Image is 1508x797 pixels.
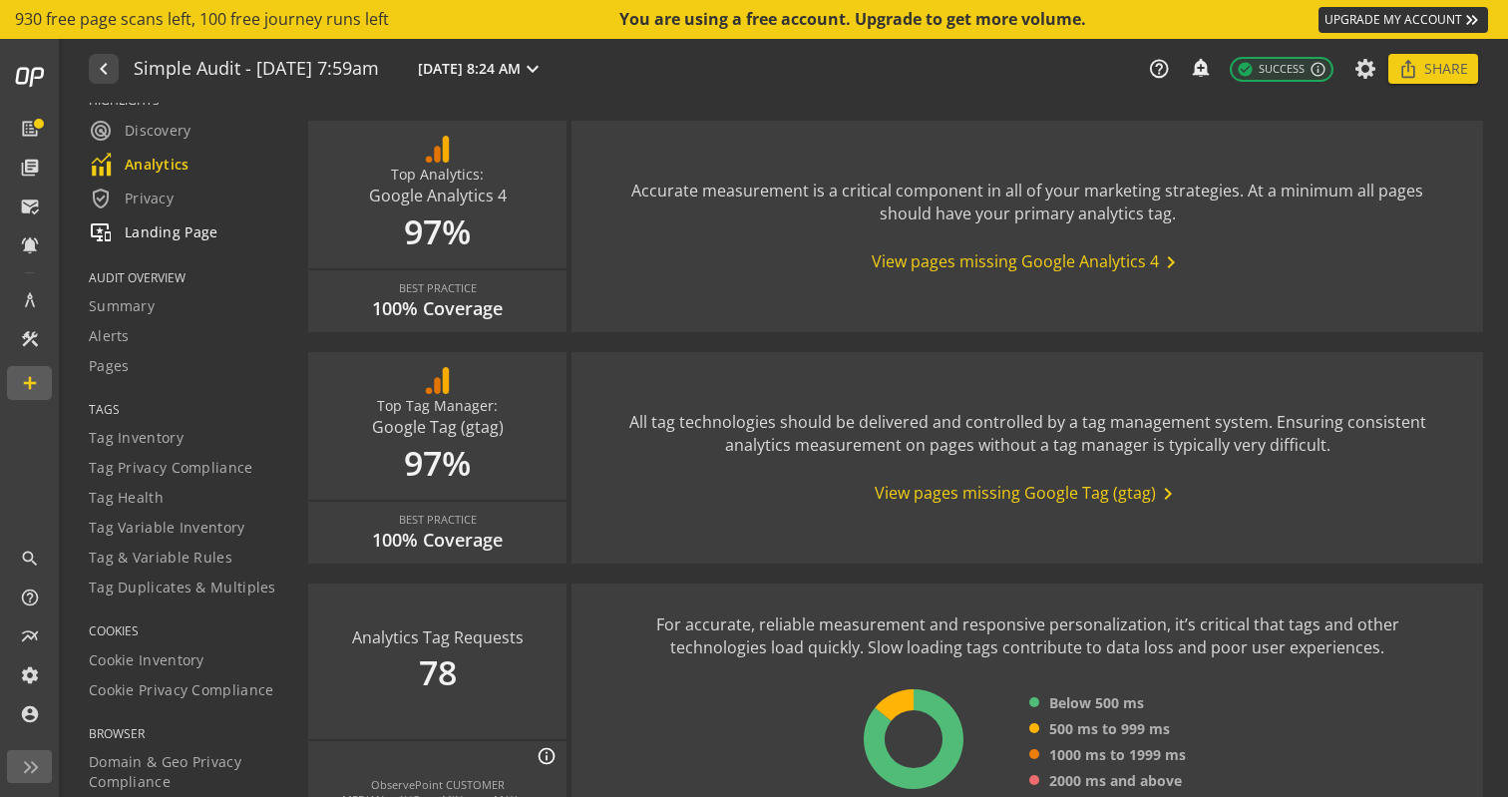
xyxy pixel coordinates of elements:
mat-icon: library_books [20,158,40,178]
mat-icon: add_alert [1190,57,1210,77]
span: TAGS [89,401,283,418]
mat-icon: list_alt [20,119,40,139]
span: Landing Page [89,220,218,244]
span: AUDIT OVERVIEW [89,269,283,286]
mat-icon: chevron_right [1156,482,1180,506]
mat-icon: multiline_chart [20,626,40,646]
span: Tag Variable Inventory [89,518,245,538]
span: Cookie Inventory [89,650,204,670]
div: 100% Coverage [372,296,503,322]
mat-icon: radar [89,119,113,143]
button: [DATE] 8:24 AM [414,56,549,82]
mat-icon: construction [20,329,40,349]
span: Privacy [89,187,174,210]
span: BROWSER [89,725,283,742]
mat-icon: verified_user [89,187,113,210]
mat-icon: settings [20,665,40,685]
span: Tag & Variable Rules [89,548,232,568]
span: Success [1237,61,1305,78]
span: Tag Duplicates & Multiples [89,578,276,598]
img: icon [422,365,453,396]
mat-icon: info_outline [1310,61,1326,78]
h1: Simple Audit - 15 September 2025 | 7:59am [134,59,379,80]
mat-icon: info_outline [537,746,557,766]
span: COOKIES [89,622,283,639]
mat-icon: help_outline [20,588,40,607]
span: 500 ms to 999 ms [1049,719,1170,739]
div: For accurate, reliable measurement and responsive personalization, it’s critical that tags and ot... [611,613,1443,659]
a: UPGRADE MY ACCOUNT [1319,7,1488,33]
mat-icon: keyboard_double_arrow_right [1462,10,1482,30]
img: icon [422,134,453,165]
span: 1000 ms to 1999 ms [1049,745,1186,765]
div: All tag technologies should be delivered and controlled by a tag management system. Ensuring cons... [611,411,1443,457]
span: [DATE] 8:24 AM [418,59,521,79]
mat-icon: account_circle [20,704,40,724]
span: Alerts [89,326,130,346]
div: BEST PRACTICE [399,512,477,528]
span: Tag Health [89,488,164,508]
span: Tag Privacy Compliance [89,458,253,478]
div: BEST PRACTICE [399,280,477,296]
span: Domain & Geo Privacy Compliance [89,752,283,792]
span: Discovery [89,119,191,143]
span: 930 free page scans left, 100 free journey runs left [15,8,389,31]
mat-icon: add [20,373,40,393]
mat-icon: navigate_before [92,57,113,81]
span: 2000 ms and above [1049,771,1182,791]
span: Pages [89,356,130,376]
mat-icon: architecture [20,290,40,310]
mat-icon: important_devices [89,220,113,244]
span: View pages missing Google Analytics 4 [872,250,1183,274]
div: ObservePoint CUSTOMER [371,777,505,793]
mat-icon: expand_more [521,57,545,81]
mat-icon: ios_share [1398,59,1418,79]
button: Share [1388,54,1478,84]
span: Share [1424,51,1468,87]
div: You are using a free account. Upgrade to get more volume. [619,8,1088,31]
span: Summary [89,296,155,316]
mat-icon: notifications_active [20,235,40,255]
mat-icon: check_circle [1237,61,1254,78]
mat-icon: search [20,549,40,569]
span: Tag Inventory [89,428,184,448]
mat-icon: mark_email_read [20,197,40,216]
span: Below 500 ms [1049,693,1144,713]
span: Analytics [89,153,189,177]
div: Accurate measurement is a critical component in all of your marketing strategies. At a minimum al... [611,180,1443,225]
span: Cookie Privacy Compliance [89,680,274,700]
div: 100% Coverage [372,528,503,554]
mat-icon: help_outline [1148,58,1170,80]
span: View pages missing Google Tag (gtag) [875,482,1180,506]
mat-icon: chevron_right [1159,250,1183,274]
